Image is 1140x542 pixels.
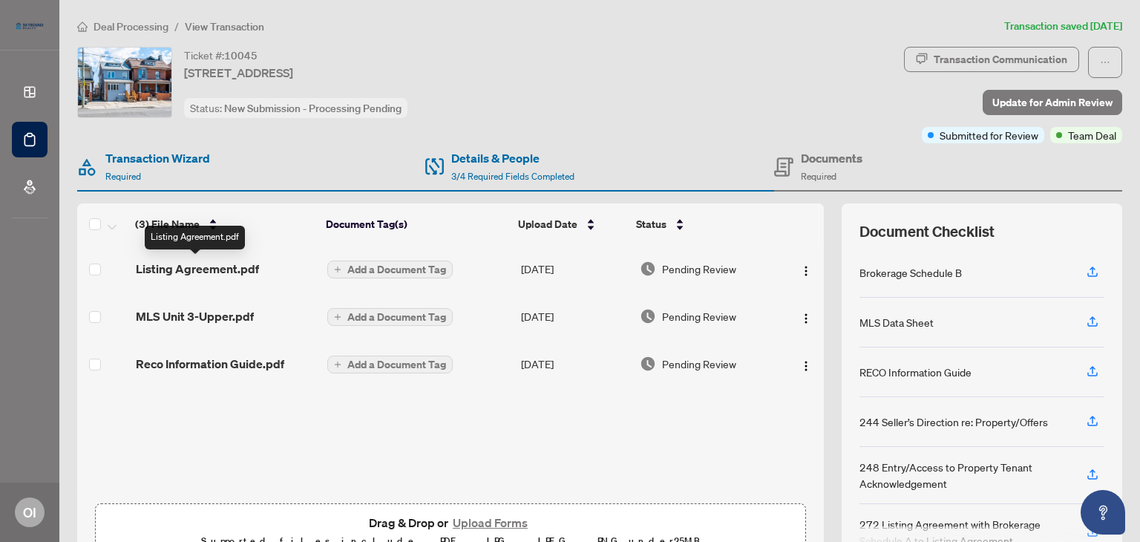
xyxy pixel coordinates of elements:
[347,359,446,370] span: Add a Document Tag
[136,307,254,325] span: MLS Unit 3-Upper.pdf
[934,48,1067,71] div: Transaction Communication
[983,90,1122,115] button: Update for Admin Review
[334,361,341,368] span: plus
[662,356,736,372] span: Pending Review
[145,226,245,249] div: Listing Agreement.pdf
[859,414,1048,430] div: 244 Seller’s Direction re: Property/Offers
[662,308,736,324] span: Pending Review
[347,264,446,275] span: Add a Document Tag
[327,260,453,279] button: Add a Document Tag
[1100,57,1110,68] span: ellipsis
[515,245,634,293] td: [DATE]
[904,47,1079,72] button: Transaction Communication
[327,355,453,374] button: Add a Document Tag
[859,264,962,281] div: Brokerage Schedule B
[327,261,453,278] button: Add a Document Tag
[859,364,972,380] div: RECO Information Guide
[800,360,812,372] img: Logo
[224,49,258,62] span: 10045
[448,513,532,532] button: Upload Forms
[136,260,259,278] span: Listing Agreement.pdf
[800,265,812,277] img: Logo
[320,203,512,245] th: Document Tag(s)
[640,308,656,324] img: Document Status
[512,203,630,245] th: Upload Date
[1081,490,1125,535] button: Open asap
[662,261,736,277] span: Pending Review
[135,216,200,232] span: (3) File Name
[794,257,818,281] button: Logo
[105,171,141,182] span: Required
[334,266,341,273] span: plus
[640,261,656,277] img: Document Status
[369,513,532,532] span: Drag & Drop or
[327,307,453,327] button: Add a Document Tag
[940,127,1038,143] span: Submitted for Review
[105,149,210,167] h4: Transaction Wizard
[515,340,634,388] td: [DATE]
[801,171,836,182] span: Required
[1068,127,1116,143] span: Team Deal
[515,293,634,340] td: [DATE]
[801,149,862,167] h4: Documents
[174,18,179,35] li: /
[992,91,1113,114] span: Update for Admin Review
[184,64,293,82] span: [STREET_ADDRESS]
[859,459,1069,492] div: 248 Entry/Access to Property Tenant Acknowledgement
[630,203,778,245] th: Status
[12,19,47,33] img: logo
[518,216,577,232] span: Upload Date
[23,502,36,523] span: OI
[859,314,934,330] div: MLS Data Sheet
[347,312,446,322] span: Add a Document Tag
[800,313,812,324] img: Logo
[327,356,453,373] button: Add a Document Tag
[859,221,995,242] span: Document Checklist
[327,308,453,326] button: Add a Document Tag
[129,203,320,245] th: (3) File Name
[451,171,574,182] span: 3/4 Required Fields Completed
[224,102,402,115] span: New Submission - Processing Pending
[78,48,171,117] img: IMG-C12390256_1.jpg
[794,304,818,328] button: Logo
[1004,18,1122,35] article: Transaction saved [DATE]
[136,355,284,373] span: Reco Information Guide.pdf
[640,356,656,372] img: Document Status
[185,20,264,33] span: View Transaction
[451,149,574,167] h4: Details & People
[184,98,407,118] div: Status:
[184,47,258,64] div: Ticket #:
[334,313,341,321] span: plus
[77,22,88,32] span: home
[794,352,818,376] button: Logo
[94,20,168,33] span: Deal Processing
[636,216,666,232] span: Status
